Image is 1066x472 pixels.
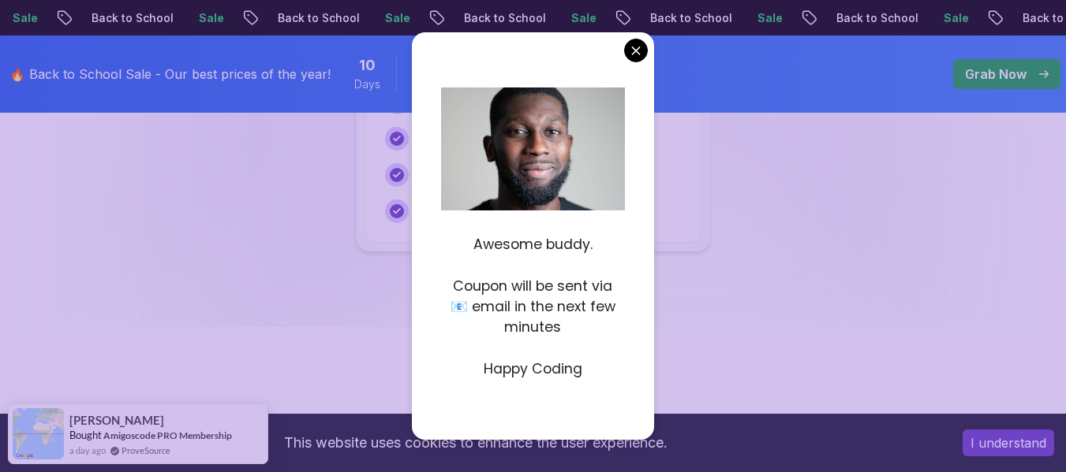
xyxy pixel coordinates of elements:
[758,10,866,26] p: Back to School
[9,65,331,84] p: 🔥 Back to School Sale - Our best prices of the year!
[963,429,1054,456] button: Accept cookies
[572,10,679,26] p: Back to School
[69,429,102,441] span: Bought
[679,10,730,26] p: Sale
[307,10,357,26] p: Sale
[354,76,380,92] span: Days
[944,10,1052,26] p: Back to School
[965,65,1027,84] p: Grab Now
[121,10,171,26] p: Sale
[69,444,106,457] span: a day ago
[122,444,170,457] a: ProveSource
[359,54,376,76] span: 10 Days
[386,10,493,26] p: Back to School
[103,429,232,441] a: Amigoscode PRO Membership
[13,10,121,26] p: Back to School
[13,408,64,459] img: provesource social proof notification image
[493,10,544,26] p: Sale
[12,426,939,460] div: This website uses cookies to enhance the user experience.
[69,414,164,427] span: [PERSON_NAME]
[200,10,307,26] p: Back to School
[866,10,916,26] p: Sale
